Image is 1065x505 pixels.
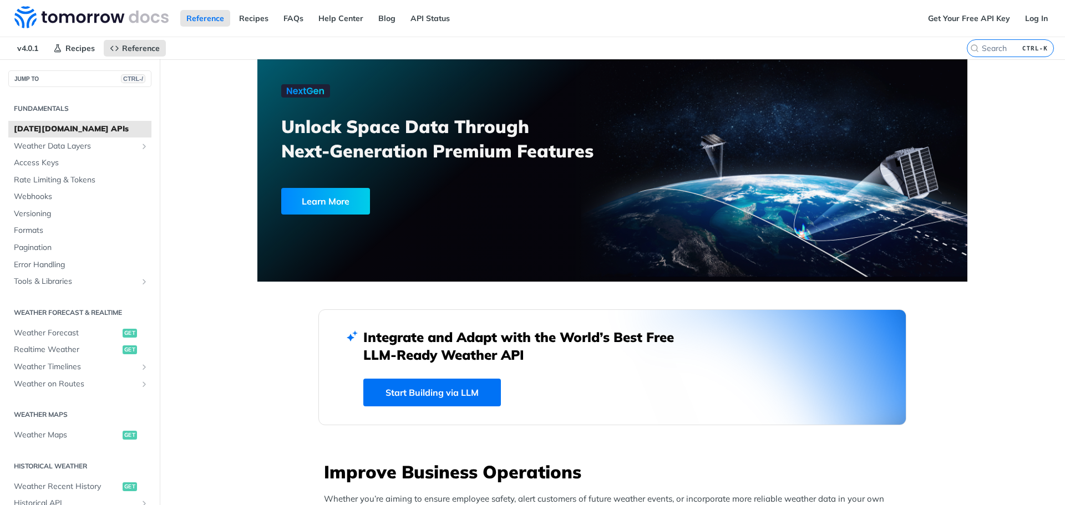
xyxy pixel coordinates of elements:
span: Weather Data Layers [14,141,137,152]
h2: Weather Forecast & realtime [8,308,151,318]
img: Tomorrow.io Weather API Docs [14,6,169,28]
a: Log In [1019,10,1054,27]
a: [DATE][DOMAIN_NAME] APIs [8,121,151,137]
h2: Weather Maps [8,410,151,420]
button: Show subpages for Weather Data Layers [140,142,149,151]
a: Formats [8,222,151,239]
span: Weather Timelines [14,361,137,373]
span: get [123,431,137,440]
h3: Unlock Space Data Through Next-Generation Premium Features [281,114,625,163]
a: Reference [180,10,230,27]
a: Weather Forecastget [8,325,151,341]
a: Error Handling [8,257,151,273]
a: Rate Limiting & Tokens [8,172,151,188]
h2: Fundamentals [8,104,151,114]
h2: Integrate and Adapt with the World’s Best Free LLM-Ready Weather API [363,328,691,364]
a: Learn More [281,188,556,215]
span: get [123,482,137,491]
a: Access Keys [8,155,151,171]
a: FAQs [277,10,310,27]
span: get [123,329,137,338]
a: API Status [404,10,456,27]
span: Versioning [14,208,149,220]
span: Tools & Libraries [14,276,137,287]
a: Weather Data LayersShow subpages for Weather Data Layers [8,138,151,155]
a: Recipes [233,10,275,27]
a: Weather TimelinesShow subpages for Weather Timelines [8,359,151,375]
button: Show subpages for Weather on Routes [140,380,149,389]
span: Weather Recent History [14,481,120,492]
a: Start Building via LLM [363,379,501,406]
span: Weather Maps [14,430,120,441]
div: Learn More [281,188,370,215]
span: Error Handling [14,259,149,271]
span: Reference [122,43,160,53]
h3: Improve Business Operations [324,460,906,484]
button: JUMP TOCTRL-/ [8,70,151,87]
span: Rate Limiting & Tokens [14,175,149,186]
kbd: CTRL-K [1020,43,1051,54]
a: Versioning [8,206,151,222]
a: Blog [372,10,402,27]
a: Realtime Weatherget [8,341,151,358]
span: Weather on Routes [14,379,137,390]
span: Webhooks [14,191,149,202]
a: Weather on RoutesShow subpages for Weather on Routes [8,376,151,392]
span: CTRL-/ [121,74,145,83]
a: Recipes [47,40,101,57]
a: Weather Mapsget [8,427,151,443]
a: Webhooks [8,188,151,205]
span: v4.0.1 [11,40,44,57]
button: Show subpages for Weather Timelines [140,363,149,371]
svg: Search [970,44,979,53]
span: Access Keys [14,157,149,169]
img: NextGen [281,84,330,98]
a: Tools & LibrariesShow subpages for Tools & Libraries [8,273,151,290]
span: Recipes [65,43,95,53]
span: Realtime Weather [14,344,120,355]
a: Pagination [8,239,151,256]
span: Formats [14,225,149,236]
span: [DATE][DOMAIN_NAME] APIs [14,124,149,135]
h2: Historical Weather [8,461,151,471]
a: Help Center [312,10,369,27]
span: get [123,345,137,354]
a: Reference [104,40,166,57]
a: Get Your Free API Key [922,10,1016,27]
a: Weather Recent Historyget [8,478,151,495]
button: Show subpages for Tools & Libraries [140,277,149,286]
span: Weather Forecast [14,328,120,339]
span: Pagination [14,242,149,253]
